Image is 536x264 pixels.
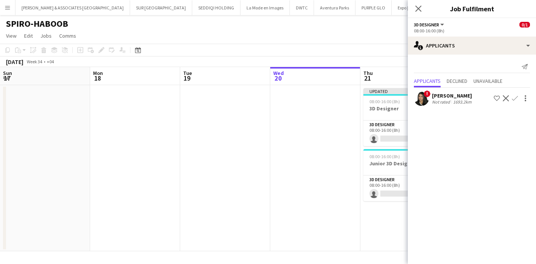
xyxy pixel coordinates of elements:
h1: SPIRO-HABOOB [6,18,68,29]
span: View [6,32,17,39]
div: Not rated [432,99,452,105]
div: [DATE] [6,58,23,66]
div: 08:00-16:00 (8h) [414,28,530,34]
span: Edit [24,32,33,39]
a: Comms [56,31,79,41]
span: 17 [2,74,12,82]
span: Wed [273,70,284,76]
h3: Junior 3D Designer [363,160,448,167]
span: Comms [59,32,76,39]
button: DWTC [290,0,314,15]
button: SEDDIQI HOLDING [192,0,240,15]
span: 19 [182,74,192,82]
span: Thu [363,70,373,76]
a: Jobs [37,31,55,41]
span: Week 34 [25,59,44,64]
span: 08:00-16:00 (8h) [369,99,400,104]
a: View [3,31,20,41]
div: Applicants [408,37,536,55]
app-job-card: 08:00-16:00 (8h)0/1Junior 3D Designer1 Role3D Designer1A0/108:00-16:00 (8h) [363,149,448,201]
span: Unavailable [473,78,502,84]
button: [PERSON_NAME] & ASSOCIATES [GEOGRAPHIC_DATA] [15,0,130,15]
button: Aventura Parks [314,0,355,15]
div: [PERSON_NAME] [432,92,473,99]
span: 18 [92,74,103,82]
h3: 3D Designer [363,105,448,112]
div: 1693.2km [452,99,473,105]
button: La Mode en Images [240,0,290,15]
h3: Job Fulfilment [408,4,536,14]
span: 08:00-16:00 (8h) [369,154,400,159]
span: Declined [447,78,467,84]
span: Applicants [414,78,441,84]
app-job-card: Updated08:00-16:00 (8h)0/13D Designer1 Role3D Designer2A0/108:00-16:00 (8h) [363,88,448,146]
button: SUR [GEOGRAPHIC_DATA] [130,0,192,15]
span: ! [424,90,430,97]
span: 21 [362,74,373,82]
button: 3D Designer [414,22,445,27]
button: PURPLE GLO [355,0,392,15]
app-card-role: 3D Designer2A0/108:00-16:00 (8h) [363,121,448,146]
span: Mon [93,70,103,76]
span: Sun [3,70,12,76]
div: Updated [363,88,448,94]
span: 3D Designer [414,22,439,27]
a: Edit [21,31,36,41]
app-card-role: 3D Designer1A0/108:00-16:00 (8h) [363,175,448,201]
span: Tue [183,70,192,76]
span: 0/1 [519,22,530,27]
span: 20 [272,74,284,82]
div: +04 [47,59,54,64]
button: Expo [GEOGRAPHIC_DATA] [392,0,455,15]
span: Jobs [40,32,52,39]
